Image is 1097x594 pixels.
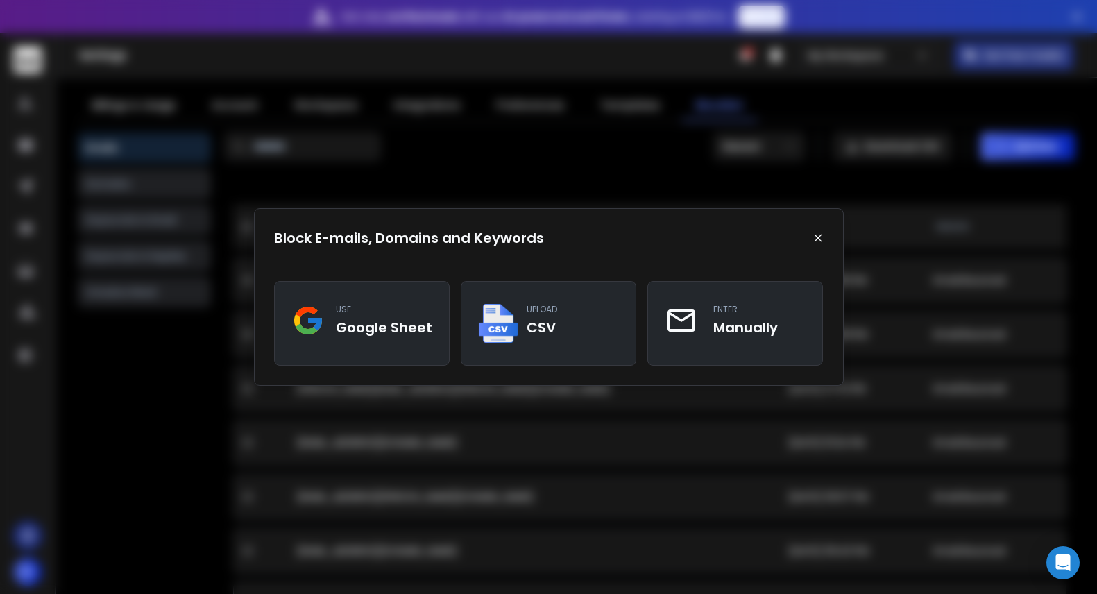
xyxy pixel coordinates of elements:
div: Open Intercom Messenger [1046,546,1080,579]
h3: CSV [527,318,557,337]
p: upload [527,304,557,315]
h3: Google Sheet [336,318,432,337]
p: use [336,304,432,315]
p: enter [713,304,778,315]
h1: Block E-mails, Domains and Keywords [274,228,544,248]
h3: Manually [713,318,778,337]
